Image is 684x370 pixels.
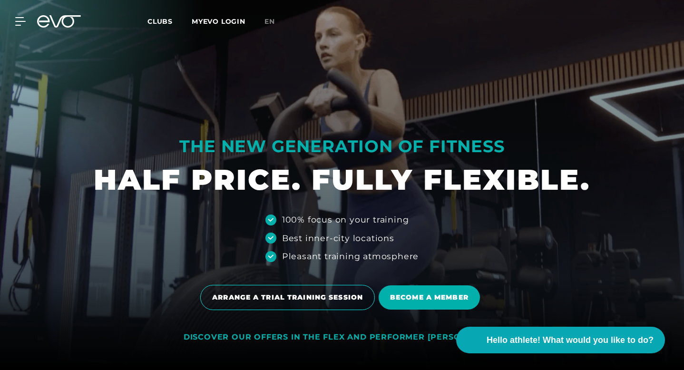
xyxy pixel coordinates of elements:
font: DISCOVER OUR OFFERS IN THE FLEX AND PERFORMER [PERSON_NAME] [184,332,500,341]
font: Best inner-city locations [282,233,394,243]
font: Hello athlete! What would you like to do? [487,335,654,345]
button: Hello athlete! What would you like to do? [456,327,665,353]
a: MYEVO LOGIN [192,17,245,26]
font: Clubs [147,17,173,26]
font: ARRANGE A TRIAL TRAINING SESSION [212,293,363,302]
a: BECOME A MEMBER [379,278,484,317]
a: ARRANGE A TRIAL TRAINING SESSION [200,278,379,317]
a: Clubs [147,17,192,26]
a: en [264,16,286,27]
font: BECOME A MEMBER [390,293,469,302]
font: 100% focus on your training [282,214,409,224]
font: HALF PRICE. FULLY FLEXIBLE. [94,162,590,197]
font: en [264,17,275,26]
font: THE NEW GENERATION OF FITNESS [179,136,504,156]
font: Pleasant training atmosphere [282,251,419,261]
